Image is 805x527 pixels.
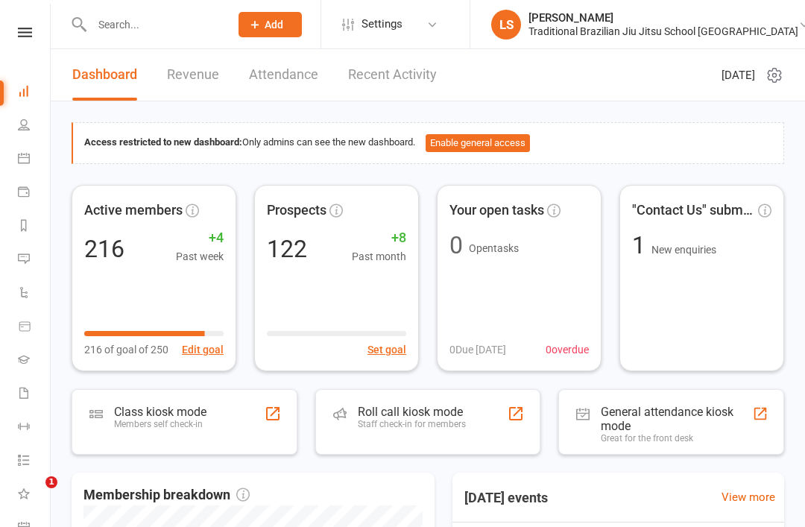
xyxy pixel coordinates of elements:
[45,476,57,488] span: 1
[239,12,302,37] button: Add
[18,311,51,344] a: Product Sales
[352,248,406,265] span: Past month
[528,25,798,38] div: Traditional Brazilian Jiu Jitsu School [GEOGRAPHIC_DATA]
[528,11,798,25] div: [PERSON_NAME]
[651,244,716,256] span: New enquiries
[87,14,219,35] input: Search...
[267,200,326,221] span: Prospects
[358,405,466,419] div: Roll call kiosk mode
[18,76,51,110] a: Dashboard
[449,341,506,358] span: 0 Due [DATE]
[18,177,51,210] a: Payments
[722,66,755,84] span: [DATE]
[15,476,51,512] iframe: Intercom live chat
[632,231,651,259] span: 1
[114,405,206,419] div: Class kiosk mode
[348,49,437,101] a: Recent Activity
[722,488,775,506] a: View more
[84,237,124,261] div: 216
[452,485,560,511] h3: [DATE] events
[18,210,51,244] a: Reports
[265,19,283,31] span: Add
[632,200,755,221] span: "Contact Us" submissions
[84,134,772,152] div: Only admins can see the new dashboard.
[72,49,137,101] a: Dashboard
[449,233,463,257] div: 0
[83,485,250,506] span: Membership breakdown
[84,136,242,148] strong: Access restricted to new dashboard:
[449,200,544,221] span: Your open tasks
[249,49,318,101] a: Attendance
[182,341,224,358] button: Edit goal
[601,433,752,444] div: Great for the front desk
[84,200,183,221] span: Active members
[367,341,406,358] button: Set goal
[362,7,402,41] span: Settings
[469,242,519,254] span: Open tasks
[601,405,752,433] div: General attendance kiosk mode
[18,143,51,177] a: Calendar
[114,419,206,429] div: Members self check-in
[167,49,219,101] a: Revenue
[267,237,307,261] div: 122
[426,134,530,152] button: Enable general access
[352,227,406,249] span: +8
[546,341,589,358] span: 0 overdue
[176,248,224,265] span: Past week
[84,341,168,358] span: 216 of goal of 250
[176,227,224,249] span: +4
[358,419,466,429] div: Staff check-in for members
[491,10,521,40] div: LS
[18,110,51,143] a: People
